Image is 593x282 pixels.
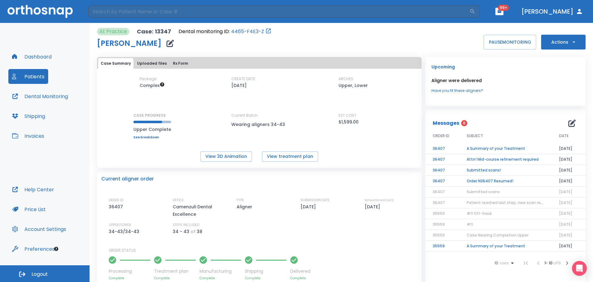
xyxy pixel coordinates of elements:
[290,276,310,280] p: Complete
[552,154,586,165] td: [DATE]
[173,203,225,218] p: Camenzuli Dental Excellence
[339,113,356,118] p: EST COST
[8,109,49,124] button: Shipping
[170,58,191,69] button: Rx Form
[154,276,196,280] p: Complete
[237,203,254,210] p: Aligner
[467,222,473,227] span: #11
[433,189,445,194] span: 36407
[339,118,359,126] p: $1,599.00
[8,222,70,236] button: Account Settings
[433,222,445,227] span: 35559
[173,228,189,235] p: 34 - 43
[467,133,483,139] span: SUBJECT
[461,120,467,126] span: 6
[425,176,459,187] td: 36407
[109,228,141,235] p: 34-43/34-43
[8,202,49,217] button: Price List
[231,28,264,35] a: 4465-F4E3-Z
[133,113,171,118] p: CASE PROGRESS
[572,261,587,276] div: Open Intercom Messenger
[98,58,420,69] div: tabs
[301,203,318,210] p: [DATE]
[101,175,154,183] p: Current aligner order
[459,241,552,252] td: A Summary of your Treatment
[32,271,48,278] span: Logout
[553,260,561,266] span: of 19
[467,232,528,238] span: Case Nearing Completion Upper
[559,200,572,205] span: [DATE]
[7,5,73,18] img: Orthosnap
[459,176,552,187] td: Order N36407 Resumed!
[484,35,536,50] button: PAUSEMONITORING
[109,197,123,203] p: ORDER ID
[109,276,150,280] p: Complete
[8,182,58,197] button: Help Center
[467,189,500,194] span: Submitted scans
[559,133,569,139] span: DATE
[231,113,287,118] p: Current Batch
[237,197,244,203] p: TYPE
[97,40,162,47] h1: [PERSON_NAME]
[200,151,252,162] button: View 3D Animation
[245,268,287,275] p: Shipping
[552,165,586,176] td: [DATE]
[433,200,445,205] span: 36407
[8,128,48,143] button: Invoices
[197,228,202,235] p: 38
[53,246,59,252] div: Tooltip anchor
[425,154,459,165] td: 36407
[109,203,125,210] p: 36407
[494,261,498,265] span: 10
[433,211,445,216] span: 35559
[179,28,271,35] div: Open patient in dental monitoring portal
[179,28,230,35] p: Dental monitoring ID:
[541,35,586,50] button: Actions
[200,268,241,275] p: Manufacturing
[431,77,579,84] p: Aligner were delivered
[135,58,169,69] button: Uploaded files
[88,5,469,18] input: Search by Patient Name or Case #
[8,89,72,104] button: Dental Monitoring
[231,121,287,128] p: Wearing aligners 34-43
[433,119,459,127] p: Messages
[98,58,133,69] button: Case Summary
[8,69,48,84] button: Patients
[498,261,509,265] span: rows
[339,82,368,89] p: Upper, Lower
[467,211,492,216] span: #11 Off-track
[552,143,586,154] td: [DATE]
[431,63,579,71] p: Upcoming
[133,126,171,133] p: Upper Complete
[459,154,552,165] td: Attn! Mid-course refinement required
[245,276,287,280] p: Complete
[140,82,165,89] span: Up to 50 Steps (100 aligners)
[459,143,552,154] td: A Summary of your Treatment
[133,136,171,139] a: See breakdown
[559,189,572,194] span: [DATE]
[8,241,58,256] button: Preferences
[433,232,445,238] span: 35559
[425,241,459,252] td: 35559
[498,5,509,11] span: 99+
[301,197,330,203] p: SUBMISSION DATE
[545,260,553,266] span: 1 - 10
[8,49,55,64] button: Dashboard
[431,88,579,93] a: Have you fit these aligners?
[467,200,554,205] span: Patient reached last step, new scan required!
[425,143,459,154] td: 36407
[459,165,552,176] td: Submitted scans!
[552,176,586,187] td: [DATE]
[365,203,382,210] p: [DATE]
[231,82,247,89] p: [DATE]
[552,241,586,252] td: [DATE]
[173,222,199,228] p: STEPS INCLUDED
[109,222,131,228] p: UPPER/LOWER
[559,232,572,238] span: [DATE]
